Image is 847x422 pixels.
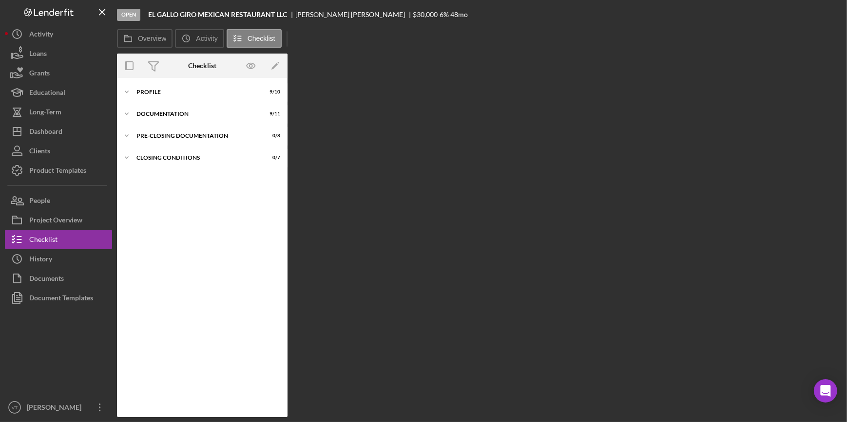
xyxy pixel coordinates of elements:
[29,141,50,163] div: Clients
[136,89,256,95] div: Profile
[5,249,112,269] button: History
[196,35,217,42] label: Activity
[29,161,86,183] div: Product Templates
[227,29,282,48] button: Checklist
[29,63,50,85] div: Grants
[117,29,173,48] button: Overview
[5,288,112,308] button: Document Templates
[5,398,112,417] button: VT[PERSON_NAME]
[175,29,224,48] button: Activity
[138,35,166,42] label: Overview
[263,111,280,117] div: 9 / 11
[29,230,58,252] div: Checklist
[440,11,449,18] div: 6 %
[29,288,93,310] div: Document Templates
[5,102,112,122] button: Long-Term
[12,405,18,410] text: VT
[29,44,47,66] div: Loans
[413,10,438,18] span: $30,000
[5,230,112,249] button: Checklist
[136,133,256,139] div: Pre-Closing Documentation
[29,24,53,46] div: Activity
[29,269,64,291] div: Documents
[29,122,62,144] div: Dashboard
[5,63,112,83] button: Grants
[29,191,50,213] div: People
[295,11,413,18] div: [PERSON_NAME] [PERSON_NAME]
[450,11,468,18] div: 48 mo
[5,161,112,180] button: Product Templates
[263,133,280,139] div: 0 / 8
[814,379,837,403] div: Open Intercom Messenger
[136,155,256,161] div: Closing Conditions
[5,83,112,102] button: Educational
[117,9,140,21] div: Open
[29,210,82,232] div: Project Overview
[5,24,112,44] button: Activity
[5,191,112,210] button: People
[188,62,216,70] div: Checklist
[5,44,112,63] button: Loans
[5,210,112,230] button: Project Overview
[24,398,88,420] div: [PERSON_NAME]
[29,249,52,271] div: History
[5,141,112,161] button: Clients
[263,89,280,95] div: 9 / 10
[29,83,65,105] div: Educational
[248,35,275,42] label: Checklist
[263,155,280,161] div: 0 / 7
[136,111,256,117] div: Documentation
[5,269,112,288] button: Documents
[29,102,61,124] div: Long-Term
[148,11,287,18] b: EL GALLO GIRO MEXICAN RESTAURANT LLC
[5,122,112,141] button: Dashboard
